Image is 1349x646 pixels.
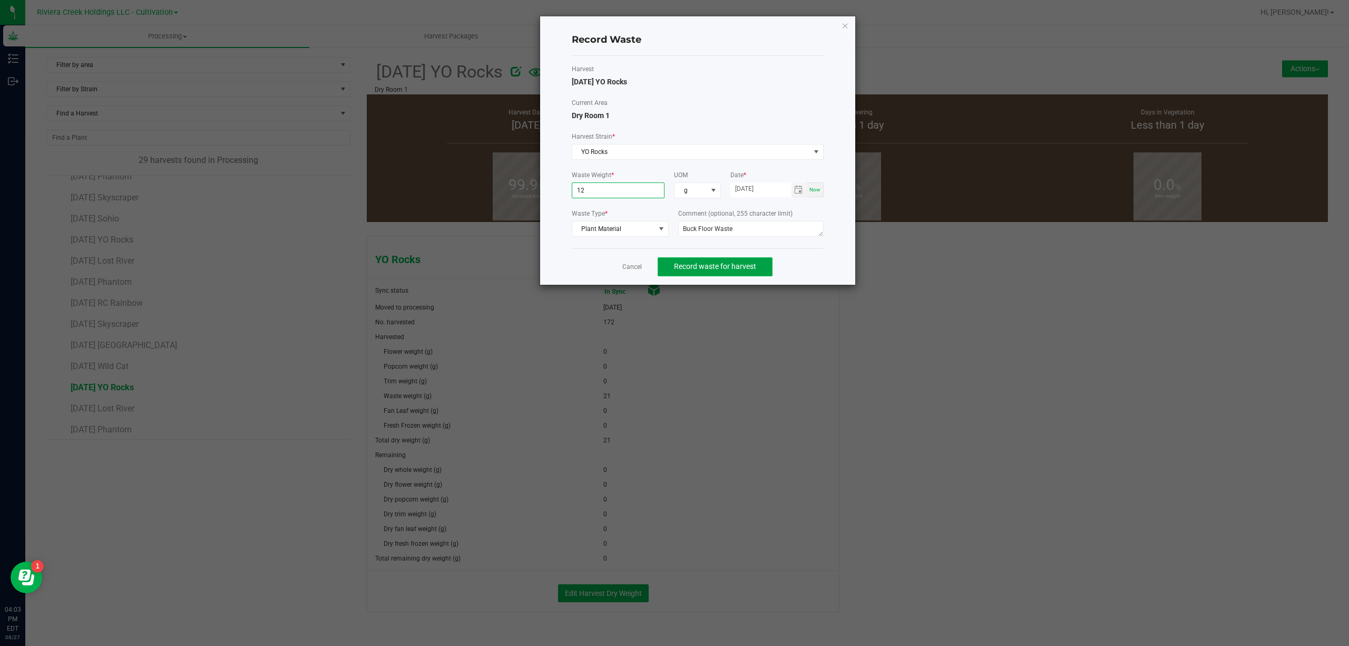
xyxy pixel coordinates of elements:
[674,170,720,180] label: UOM
[674,183,707,198] span: g
[730,170,824,180] label: Date
[809,187,820,192] span: Now
[622,263,642,272] a: Cancel
[674,262,756,271] span: Record waste for harvest
[31,560,44,573] iframe: Resource center unread badge
[572,98,824,108] label: Current Area
[572,111,610,120] span: Dry Room 1
[678,209,824,218] label: Comment (optional, 255 character limit)
[791,182,807,197] span: Toggle calendar
[658,257,773,276] button: Record waste for harvest
[572,209,669,218] label: Waste Type
[572,221,655,236] span: Plant Material
[572,132,824,141] label: Harvest Strain
[730,182,791,196] input: Date
[572,78,627,86] span: [DATE] YO Rocks
[572,33,824,47] h4: Record Waste
[572,144,810,159] span: YO Rocks
[11,562,42,593] iframe: Resource center
[572,170,665,180] label: Waste Weight
[572,64,824,74] label: Harvest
